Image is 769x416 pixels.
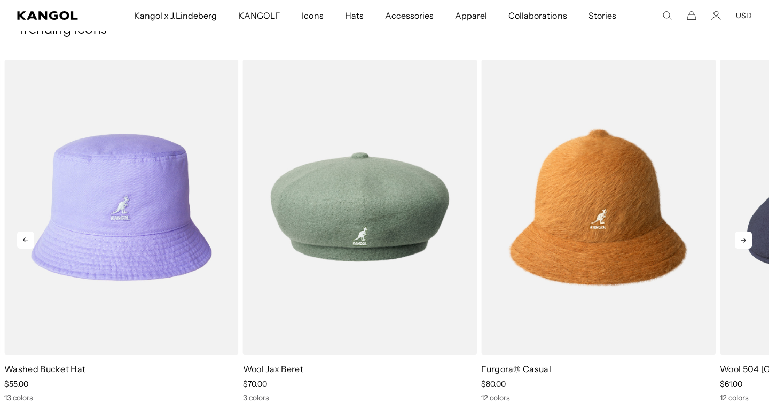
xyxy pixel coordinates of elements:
[481,393,716,403] div: 12 colors
[243,379,267,389] span: $70.00
[243,364,303,374] a: Wool Jax Beret
[4,393,239,403] div: 13 colors
[481,379,506,389] span: $80.00
[481,60,716,355] img: Furgora® Casual
[4,379,28,389] span: $55.00
[239,60,477,403] div: 3 of 5
[720,379,742,389] span: $61.00
[243,393,477,403] div: 3 colors
[736,11,752,20] button: USD
[711,11,721,20] a: Account
[243,60,477,355] img: Wool Jax Beret
[17,11,88,20] a: Kangol
[4,364,85,374] a: Washed Bucket Hat
[481,364,551,374] a: Furgora® Casual
[662,11,672,20] summary: Search here
[4,60,239,355] img: Washed Bucket Hat
[477,60,716,403] div: 4 of 5
[687,11,696,20] button: Cart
